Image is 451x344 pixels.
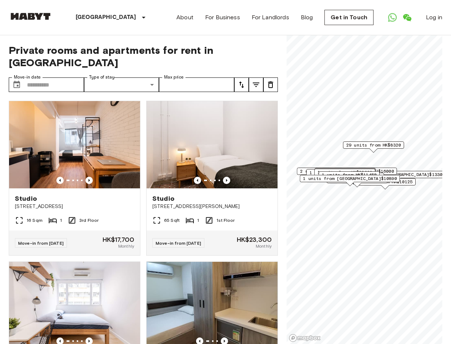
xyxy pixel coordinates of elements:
[164,74,184,80] label: Max price
[194,177,201,184] button: Previous image
[303,175,396,182] span: 1 units from [GEOGRAPHIC_DATA]$10890
[301,13,313,22] a: Blog
[9,77,24,92] button: Choose date
[9,101,140,188] img: Marketing picture of unit HK-01-063-008-001
[14,74,41,80] label: Move-in date
[318,169,372,176] span: 1 units from HK$22000
[76,13,136,22] p: [GEOGRAPHIC_DATA]
[322,172,376,178] span: 1 units from HK$11450
[56,177,64,184] button: Previous image
[385,10,400,25] a: Open WhatsApp
[176,13,193,22] a: About
[300,175,400,186] div: Map marker
[216,217,235,224] span: 1st Floor
[297,168,397,179] div: Map marker
[346,142,401,148] span: 29 units from HK$8320
[118,243,134,249] span: Monthly
[27,217,43,224] span: 16 Sqm
[263,77,278,92] button: tune
[18,240,64,246] span: Move-in from [DATE]
[289,334,321,342] a: Mapbox logo
[9,44,278,69] span: Private rooms and apartments for rent in [GEOGRAPHIC_DATA]
[103,236,134,243] span: HK$17,700
[300,168,394,175] span: 2 units from [GEOGRAPHIC_DATA]$16000
[324,10,374,25] a: Get in Touch
[15,203,134,210] span: [STREET_ADDRESS]
[146,101,278,256] a: Marketing picture of unit HK-01-059-001-001Previous imagePrevious imageStudio[STREET_ADDRESS][PER...
[156,240,201,246] span: Move-in from [DATE]
[9,13,52,20] img: Habyt
[306,169,367,180] div: Map marker
[234,77,249,92] button: tune
[310,169,364,176] span: 1 units from HK$10650
[249,77,263,92] button: tune
[205,13,240,22] a: For Business
[318,168,372,175] span: 2 units from HK$10170
[426,13,442,22] a: Log in
[237,236,272,243] span: HK$23,300
[256,243,272,249] span: Monthly
[60,217,62,224] span: 1
[343,141,404,153] div: Map marker
[252,13,289,22] a: For Landlords
[152,194,175,203] span: Studio
[89,74,115,80] label: Type of stay
[147,101,278,188] img: Marketing picture of unit HK-01-059-001-001
[319,171,380,183] div: Map marker
[9,101,140,256] a: Marketing picture of unit HK-01-063-008-001Previous imagePrevious imageStudio[STREET_ADDRESS]16 S...
[79,217,99,224] span: 3rd Floor
[315,168,376,179] div: Map marker
[223,177,230,184] button: Previous image
[314,169,375,180] div: Map marker
[152,203,272,210] span: [STREET_ADDRESS][PERSON_NAME]
[400,10,414,25] a: Open WeChat
[15,194,37,203] span: Studio
[164,217,180,224] span: 65 Sqft
[197,217,199,224] span: 1
[85,177,93,184] button: Previous image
